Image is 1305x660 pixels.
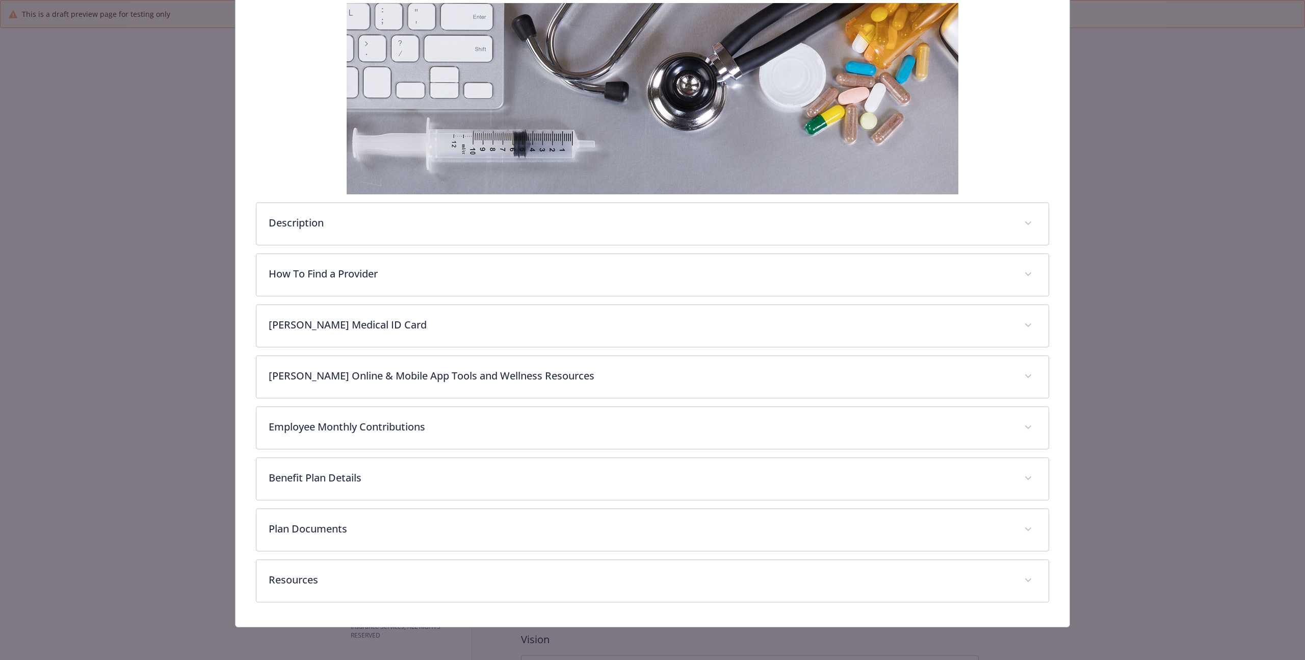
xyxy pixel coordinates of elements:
[256,356,1049,398] div: [PERSON_NAME] Online & Mobile App Tools and Wellness Resources
[269,317,1012,333] p: [PERSON_NAME] Medical ID Card
[269,266,1012,282] p: How To Find a Provider
[256,560,1049,602] div: Resources
[269,572,1012,588] p: Resources
[256,254,1049,296] div: How To Find a Provider
[256,305,1049,347] div: [PERSON_NAME] Medical ID Card
[256,407,1049,449] div: Employee Monthly Contributions
[269,521,1012,537] p: Plan Documents
[269,419,1012,435] p: Employee Monthly Contributions
[256,509,1049,551] div: Plan Documents
[256,458,1049,500] div: Benefit Plan Details
[269,368,1012,384] p: [PERSON_NAME] Online & Mobile App Tools and Wellness Resources
[347,3,958,194] img: banner
[269,215,1012,231] p: Description
[256,203,1049,245] div: Description
[269,470,1012,486] p: Benefit Plan Details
